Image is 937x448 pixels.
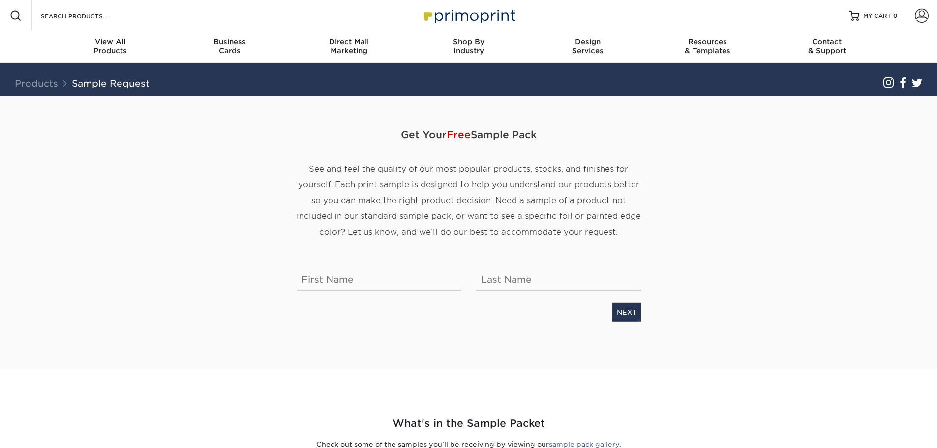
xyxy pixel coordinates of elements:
a: View AllProducts [51,31,170,63]
div: Industry [409,37,528,55]
span: View All [51,37,170,46]
div: Services [528,37,648,55]
span: Shop By [409,37,528,46]
input: SEARCH PRODUCTS..... [40,10,136,22]
div: Products [51,37,170,55]
a: NEXT [612,303,641,322]
a: Direct MailMarketing [289,31,409,63]
a: Contact& Support [767,31,887,63]
span: Business [170,37,289,46]
a: BusinessCards [170,31,289,63]
div: Cards [170,37,289,55]
a: Shop ByIndustry [409,31,528,63]
a: DesignServices [528,31,648,63]
div: & Support [767,37,887,55]
span: See and feel the quality of our most popular products, stocks, and finishes for yourself. Each pr... [297,164,641,237]
a: Products [15,78,58,89]
span: Contact [767,37,887,46]
span: Design [528,37,648,46]
span: 0 [893,12,898,19]
a: Sample Request [72,78,150,89]
h2: What's in the Sample Packet [181,416,756,431]
span: Get Your Sample Pack [297,120,641,149]
a: Resources& Templates [648,31,767,63]
span: Direct Mail [289,37,409,46]
span: Free [447,129,471,141]
span: Resources [648,37,767,46]
div: & Templates [648,37,767,55]
span: MY CART [863,12,891,20]
div: Marketing [289,37,409,55]
img: Primoprint [420,5,518,26]
a: sample pack gallery [549,440,619,448]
